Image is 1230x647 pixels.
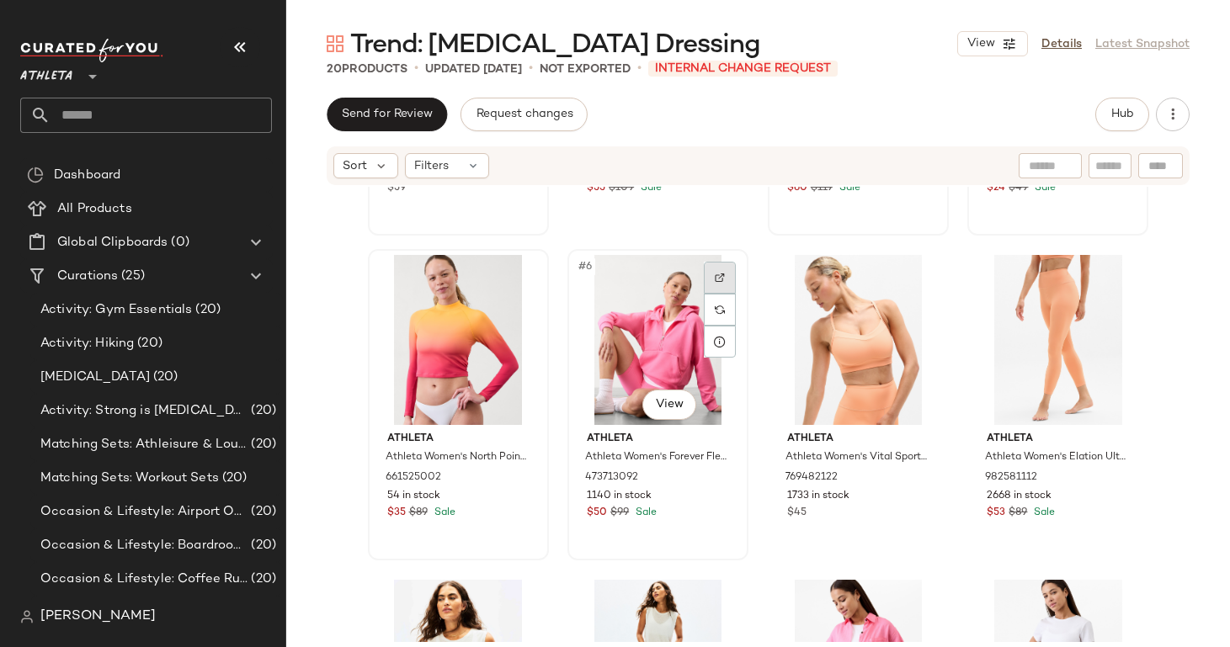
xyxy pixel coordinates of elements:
[57,199,132,219] span: All Products
[787,489,849,504] span: 1733 in stock
[343,157,367,175] span: Sort
[54,166,120,185] span: Dashboard
[40,435,248,454] span: Matching Sets: Athleisure & Lounge Sets
[248,401,276,421] span: (20)
[973,255,1142,425] img: cn59722269.jpg
[40,570,248,589] span: Occasion & Lifestyle: Coffee Run
[785,470,838,485] span: 769482122
[134,334,162,353] span: (20)
[248,502,276,522] span: (20)
[219,469,248,488] span: (20)
[587,489,652,504] span: 1140 in stock
[20,39,163,62] img: cfy_white_logo.C9jOOHJF.svg
[248,435,276,454] span: (20)
[957,31,1028,56] button: View
[587,181,605,196] span: $55
[987,506,1005,521] span: $53
[414,157,449,175] span: Filters
[327,61,407,78] div: Products
[1095,98,1149,131] button: Hub
[192,300,221,320] span: (20)
[632,507,657,518] span: Sale
[40,607,156,627] span: [PERSON_NAME]
[1110,108,1134,121] span: Hub
[785,450,928,465] span: Athleta Women's Vital Sports Bra D-Dd Papaya Size S
[40,401,248,421] span: Activity: Strong is [MEDICAL_DATA]
[787,506,807,521] span: $45
[118,267,145,286] span: (25)
[20,610,34,623] img: svg%3e
[1031,183,1056,194] span: Sale
[40,502,248,522] span: Occasion & Lifestyle: Airport Outfits
[431,507,455,518] span: Sale
[248,536,276,555] span: (20)
[1030,507,1055,518] span: Sale
[811,181,833,196] span: $119
[585,450,727,465] span: Athleta Women's Forever Fleece 1/2 Zip Hoodie Raphanus Pink Size XXS
[587,432,729,447] span: Athleta
[475,108,572,121] span: Request changes
[20,57,72,88] span: Athleta
[637,59,642,79] span: •
[425,61,522,78] p: updated [DATE]
[787,432,929,447] span: Athleta
[40,334,134,353] span: Activity: Hiking
[40,536,248,555] span: Occasion & Lifestyle: Boardroom to Barre
[987,181,1005,196] span: $24
[585,470,638,485] span: 473713092
[374,255,543,425] img: cn57675549.jpg
[655,398,684,411] span: View
[987,432,1129,447] span: Athleta
[327,98,447,131] button: Send for Review
[387,489,440,504] span: 54 in stock
[327,63,342,76] span: 20
[57,267,118,286] span: Curations
[386,470,441,485] span: 661525002
[27,167,44,183] img: svg%3e
[1041,35,1082,53] a: Details
[461,98,587,131] button: Request changes
[341,108,433,121] span: Send for Review
[168,233,189,252] span: (0)
[573,255,743,425] img: cn58028326.jpg
[966,37,995,50] span: View
[387,506,406,521] span: $35
[836,183,860,194] span: Sale
[642,390,696,420] button: View
[40,300,192,320] span: Activity: Gym Essentials
[150,368,178,387] span: (20)
[327,35,343,52] img: svg%3e
[414,59,418,79] span: •
[540,61,631,78] p: Not Exported
[409,506,428,521] span: $89
[787,181,807,196] span: $60
[386,450,528,465] span: Athleta Women's North Point Crop Rashguard Monroe Ombre Warm Size XL
[387,432,530,447] span: Athleta
[1009,181,1028,196] span: $49
[529,59,533,79] span: •
[985,450,1127,465] span: Athleta Women's Elation Ultra High Rise 7/8 Legging Papaya Size XXS
[987,489,1052,504] span: 2668 in stock
[350,29,760,62] span: Trend: [MEDICAL_DATA] Dressing
[774,255,943,425] img: cn59722069.jpg
[40,368,150,387] span: [MEDICAL_DATA]
[637,183,662,194] span: Sale
[715,273,725,283] img: svg%3e
[648,61,838,77] span: INTERNAL CHANGE REQUEST
[715,305,725,315] img: svg%3e
[587,506,607,521] span: $50
[610,506,629,521] span: $99
[985,470,1037,485] span: 982581112
[40,469,219,488] span: Matching Sets: Workout Sets
[609,181,634,196] span: $109
[1009,506,1027,521] span: $89
[577,258,595,275] span: #6
[387,181,406,196] span: $59
[57,233,168,252] span: Global Clipboards
[248,570,276,589] span: (20)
